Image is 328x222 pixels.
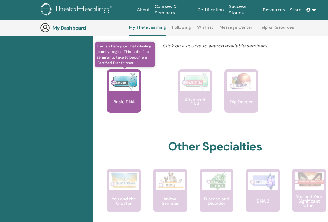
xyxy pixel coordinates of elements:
[227,72,256,91] img: Dig Deeper
[95,42,155,67] span: This is where your ThetaHealing journey begins. This is the first seminar to take to become a Cer...
[224,69,258,125] a: Dig Deeper Dig Deeper
[292,195,326,208] p: You and Your Significant Other
[109,72,139,91] img: Basic DNA
[195,4,226,16] a: Certification
[41,3,115,17] img: logo.png
[107,197,141,205] p: You and the Creator
[180,72,210,91] img: Advanced DNA
[254,199,272,203] p: DNA 3
[123,42,307,50] p: Click on a course to search available seminars
[172,25,191,35] a: Following
[227,100,255,104] p: Dig Deeper
[107,69,141,125] a: This is where your ThetaHealing journey begins. This is the first seminar to take to become a Cer...
[178,97,212,106] p: Advanced DNA
[152,1,195,19] a: Courses & Seminars
[109,172,139,189] img: You and the Creator
[295,172,324,187] img: You and Your Significant Other
[226,1,260,19] a: Success Stories
[129,25,166,36] a: My ThetaLearning
[168,140,262,154] h2: Other Specialties
[53,25,114,31] h3: My Dashboard
[200,197,233,205] p: Disease and Disorder
[111,100,137,104] p: Basic DNA
[153,197,187,205] p: Animal Seminar
[134,4,152,16] a: About
[178,69,212,125] a: Advanced DNA Advanced DNA
[219,25,252,35] a: Message Center
[202,172,231,190] img: Disease and Disorder
[259,25,294,35] a: Help & Resources
[197,25,213,35] a: Wishlist
[40,23,50,33] img: generic-user-icon.jpg
[248,172,278,190] img: DNA 3
[156,172,185,190] img: Animal Seminar
[260,4,288,16] a: Resources
[288,4,304,16] a: Store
